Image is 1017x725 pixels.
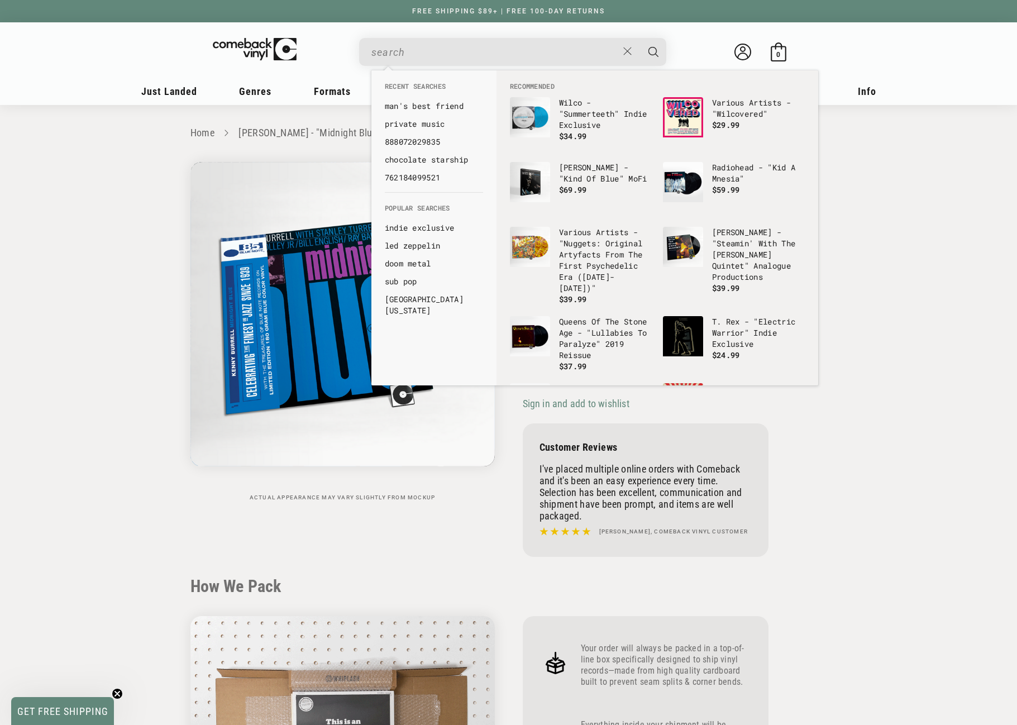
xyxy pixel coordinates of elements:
button: Sign in and add to wishlist [523,397,633,410]
li: default_suggestions: hotel california [379,290,489,319]
img: Various Artists - "Wilcovered" [663,97,703,137]
img: Radiohead - "Kid A Mnesia" [663,162,703,202]
img: The Beatles - "1" [510,383,550,423]
li: default_products: Incubus - "Light Grenades" Regular [657,378,810,442]
div: Recommended [496,70,818,385]
span: $59.99 [712,184,740,195]
p: Various Artists - "Nuggets: Original Artyfacts From The First Psychedelic Era ([DATE]-[DATE])" [559,227,652,294]
span: Info [858,85,876,97]
a: Queens Of The Stone Age - "Lullabies To Paralyze" 2019 Reissue Queens Of The Stone Age - "Lullabi... [510,316,652,372]
a: man's best friend [385,101,483,112]
a: Wilco - "Summerteeth" Indie Exclusive Wilco - "Summerteeth" Indie Exclusive $34.99 [510,97,652,151]
a: Various Artists - "Wilcovered" Various Artists - "Wilcovered" $29.99 [663,97,805,151]
span: $24.99 [712,350,740,360]
li: recent_searches: 762184099521 [379,169,489,187]
p: Wilco - "Summerteeth" Indie Exclusive [559,97,652,131]
a: [GEOGRAPHIC_DATA][US_STATE] [385,294,483,316]
a: Radiohead - "Kid A Mnesia" Radiohead - "Kid A Mnesia" $59.99 [663,162,805,216]
span: $29.99 [712,120,740,130]
li: default_products: Miles Davis - "Steamin' With The Miles Davis Quintet" Analogue Productions [657,221,810,299]
img: Miles Davis - "Steamin' With The Miles Davis Quintet" Analogue Productions [663,227,703,267]
h4: [PERSON_NAME], Comeback Vinyl customer [599,527,748,536]
div: Search [359,38,666,66]
span: Formats [314,85,351,97]
img: T. Rex - "Electric Warrior" Indie Exclusive [663,316,703,356]
img: Miles Davis - "Kind Of Blue" MoFi [510,162,550,202]
span: $39.99 [712,283,740,293]
a: [PERSON_NAME] - "Midnight Blue" Indie Exclusive [238,127,445,139]
li: recent_searches: private music [379,115,489,133]
a: led zeppelin [385,240,483,251]
p: Incubus - "Light Grenades" Regular [712,383,805,406]
li: recent_searches: man's best friend [379,97,489,115]
span: $69.99 [559,184,587,195]
p: Various Artists - "Wilcovered" [712,97,805,120]
li: default_suggestions: doom metal [379,255,489,273]
media-gallery: Gallery Viewer [190,162,495,501]
li: default_products: Various Artists - "Nuggets: Original Artyfacts From The First Psychedelic Era (... [504,221,657,311]
img: star5.svg [539,524,591,539]
a: FREE SHIPPING $89+ | FREE 100-DAY RETURNS [401,7,616,15]
a: Home [190,127,214,139]
span: $34.99 [559,131,587,141]
p: I've placed multiple online orders with Comeback and it's been an easy experience every time. Sel... [539,463,752,522]
li: recent_searches: chocolate starship [379,151,489,169]
a: 762184099521 [385,172,483,183]
a: Incubus - "Light Grenades" Regular Incubus - "Light Grenades" Regular [663,383,805,437]
li: default_products: Queens Of The Stone Age - "Lullabies To Paralyze" 2019 Reissue [504,311,657,378]
a: sub pop [385,276,483,287]
a: private music [385,118,483,130]
li: default_products: Wilco - "Summerteeth" Indie Exclusive [504,92,657,156]
li: recent_searches: 888072029835 [379,133,489,151]
p: Customer Reviews [539,441,752,453]
li: default_suggestions: sub pop [379,273,489,290]
a: Various Artists - "Nuggets: Original Artyfacts From The First Psychedelic Era (1965-1968)" Variou... [510,227,652,305]
span: Just Landed [141,85,197,97]
a: indie exclusive [385,222,483,233]
li: default_products: Radiohead - "Kid A Mnesia" [657,156,810,221]
li: default_products: Various Artists - "Wilcovered" [657,92,810,156]
div: Recent Searches [371,70,496,192]
p: [PERSON_NAME] - "Steamin' With The [PERSON_NAME] Quintet" Analogue Productions [712,227,805,283]
p: The Beatles - "1" [559,383,652,394]
button: Close teaser [112,688,123,699]
img: Frame_4.png [539,647,572,679]
span: $39.99 [559,294,587,304]
li: default_products: T. Rex - "Electric Warrior" Indie Exclusive [657,311,810,375]
span: Genres [239,85,271,97]
li: Popular Searches [379,203,489,219]
a: doom metal [385,258,483,269]
li: Recent Searches [379,82,489,97]
a: chocolate starship [385,154,483,165]
div: GET FREE SHIPPINGClose teaser [11,697,114,725]
input: When autocomplete results are available use up and down arrows to review and enter to select [371,41,618,64]
a: Miles Davis - "Kind Of Blue" MoFi [PERSON_NAME] - "Kind Of Blue" MoFi $69.99 [510,162,652,216]
button: Search [639,38,667,66]
img: Various Artists - "Nuggets: Original Artyfacts From The First Psychedelic Era (1965-1968)" [510,227,550,267]
li: default_suggestions: led zeppelin [379,237,489,255]
img: Incubus - "Light Grenades" Regular [663,383,703,423]
p: Queens Of The Stone Age - "Lullabies To Paralyze" 2019 Reissue [559,316,652,361]
nav: breadcrumbs [190,125,827,141]
button: Close [617,39,638,64]
a: Miles Davis - "Steamin' With The Miles Davis Quintet" Analogue Productions [PERSON_NAME] - "Steam... [663,227,805,294]
span: Sign in and add to wishlist [523,398,629,409]
li: default_products: Miles Davis - "Kind Of Blue" MoFi [504,156,657,221]
a: 888072029835 [385,136,483,147]
img: Wilco - "Summerteeth" Indie Exclusive [510,97,550,137]
span: GET FREE SHIPPING [17,705,108,717]
p: T. Rex - "Electric Warrior" Indie Exclusive [712,316,805,350]
a: The Beatles - "1" The Beatles - "1" [510,383,652,437]
p: Your order will always be packed in a top-of-line box specifically designed to ship vinyl records... [581,643,752,688]
li: Recommended [504,82,810,92]
img: Queens Of The Stone Age - "Lullabies To Paralyze" 2019 Reissue [510,316,550,356]
p: Actual appearance may vary slightly from mockup [190,494,495,501]
p: [PERSON_NAME] - "Kind Of Blue" MoFi [559,162,652,184]
div: Popular Searches [371,192,496,325]
span: $37.99 [559,361,587,371]
a: T. Rex - "Electric Warrior" Indie Exclusive T. Rex - "Electric Warrior" Indie Exclusive $24.99 [663,316,805,370]
li: default_suggestions: indie exclusive [379,219,489,237]
h2: How We Pack [190,576,827,597]
li: default_products: The Beatles - "1" [504,378,657,442]
p: Radiohead - "Kid A Mnesia" [712,162,805,184]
